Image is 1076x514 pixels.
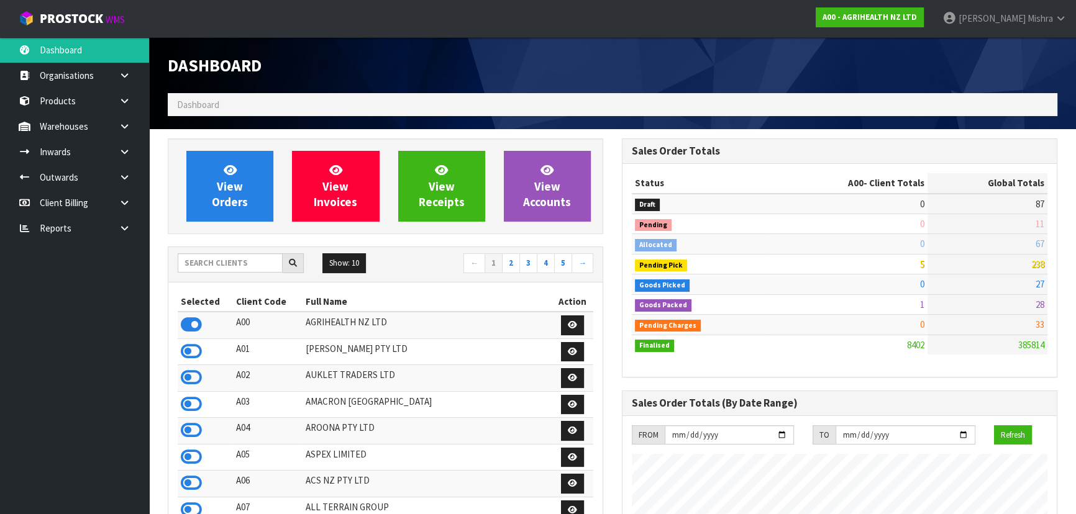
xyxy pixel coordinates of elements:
span: 5 [920,258,924,270]
h3: Sales Order Totals (By Date Range) [632,397,1047,409]
span: Pending Pick [635,259,687,272]
span: View Orders [212,163,248,209]
th: - Client Totals [769,173,928,193]
span: 33 [1036,318,1044,330]
span: 0 [920,218,924,230]
a: 3 [519,253,537,273]
a: ViewReceipts [398,151,485,222]
td: [PERSON_NAME] PTY LTD [303,338,552,365]
a: ViewInvoices [292,151,379,222]
span: ProStock [40,11,103,27]
span: Dashboard [177,99,219,110]
span: 238 [1031,258,1044,270]
span: 28 [1036,299,1044,310]
th: Status [632,173,769,193]
span: 11 [1036,218,1044,230]
strong: A00 - AGRIHEALTH NZ LTD [823,12,917,22]
td: A04 [233,418,302,444]
span: Allocated [635,239,677,251]
th: Action [552,292,593,312]
td: AROONA PTY LTD [303,418,552,444]
a: 4 [537,253,555,273]
span: 67 [1036,238,1044,250]
a: → [572,253,593,273]
div: TO [813,425,836,445]
th: Full Name [303,292,552,312]
span: Goods Picked [635,279,690,292]
td: AUKLET TRADERS LTD [303,365,552,392]
small: WMS [106,14,125,25]
span: 8402 [907,339,924,351]
a: ViewAccounts [504,151,591,222]
th: Selected [178,292,233,312]
td: A01 [233,338,302,365]
span: Finalised [635,340,674,352]
img: cube-alt.png [19,11,34,26]
span: [PERSON_NAME] [959,12,1026,24]
span: 27 [1036,278,1044,290]
td: AGRIHEALTH NZ LTD [303,312,552,338]
button: Show: 10 [322,253,366,273]
td: AMACRON [GEOGRAPHIC_DATA] [303,391,552,418]
input: Search clients [178,253,283,273]
a: 5 [554,253,572,273]
button: Refresh [994,425,1032,445]
span: View Receipts [419,163,465,209]
td: A02 [233,365,302,392]
span: 385814 [1018,339,1044,351]
span: 0 [920,318,924,330]
span: Dashboard [168,55,262,76]
span: Pending Charges [635,320,701,332]
a: 1 [485,253,503,273]
span: View Invoices [314,163,357,209]
span: 1 [920,299,924,310]
a: 2 [502,253,520,273]
span: A00 [848,177,864,189]
h3: Sales Order Totals [632,145,1047,157]
td: ASPEX LIMITED [303,444,552,471]
a: ← [463,253,485,273]
a: ViewOrders [186,151,273,222]
span: 0 [920,198,924,210]
span: Goods Packed [635,299,691,312]
th: Client Code [233,292,302,312]
span: 87 [1036,198,1044,210]
td: A00 [233,312,302,338]
span: Mishra [1028,12,1053,24]
td: A06 [233,471,302,497]
td: ACS NZ PTY LTD [303,471,552,497]
th: Global Totals [928,173,1047,193]
span: 0 [920,238,924,250]
div: FROM [632,425,665,445]
nav: Page navigation [395,253,594,275]
span: Pending [635,219,672,232]
span: 0 [920,278,924,290]
a: A00 - AGRIHEALTH NZ LTD [816,7,924,27]
td: A03 [233,391,302,418]
td: A05 [233,444,302,471]
span: View Accounts [523,163,571,209]
span: Draft [635,199,660,211]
